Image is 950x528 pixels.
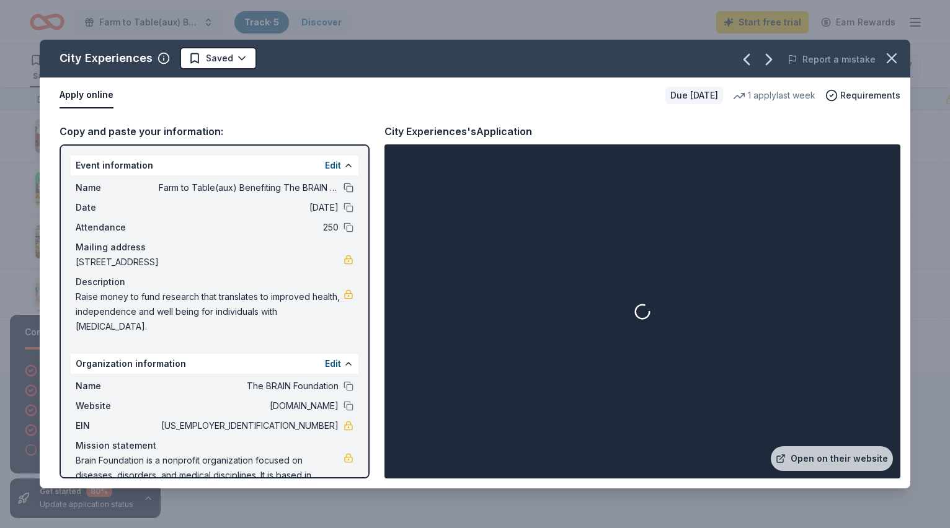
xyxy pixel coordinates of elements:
[159,418,339,433] span: [US_EMPLOYER_IDENTIFICATION_NUMBER]
[840,88,900,103] span: Requirements
[325,356,341,371] button: Edit
[180,47,257,69] button: Saved
[325,158,341,173] button: Edit
[206,51,233,66] span: Saved
[788,52,876,67] button: Report a mistake
[733,88,815,103] div: 1 apply last week
[60,123,370,139] div: Copy and paste your information:
[76,180,159,195] span: Name
[76,255,344,270] span: [STREET_ADDRESS]
[76,289,344,334] span: Raise money to fund research that translates to improved health, independence and well being for ...
[76,275,353,289] div: Description
[76,200,159,215] span: Date
[825,88,900,103] button: Requirements
[159,220,339,235] span: 250
[76,379,159,394] span: Name
[76,418,159,433] span: EIN
[159,398,339,413] span: [DOMAIN_NAME]
[71,156,358,175] div: Event information
[159,379,339,394] span: The BRAIN Foundation
[384,123,532,139] div: City Experiences's Application
[76,220,159,235] span: Attendance
[76,453,344,498] span: Brain Foundation is a nonprofit organization focused on diseases, disorders, and medical discipli...
[76,398,159,413] span: Website
[665,87,723,104] div: Due [DATE]
[60,48,153,68] div: City Experiences
[159,200,339,215] span: [DATE]
[771,446,893,471] a: Open on their website
[76,438,353,453] div: Mission statement
[76,240,353,255] div: Mailing address
[60,82,113,108] button: Apply online
[159,180,339,195] span: Farm to Table(aux) Benefiting The BRAIN Foundation: A Science Spectacular
[71,354,358,374] div: Organization information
